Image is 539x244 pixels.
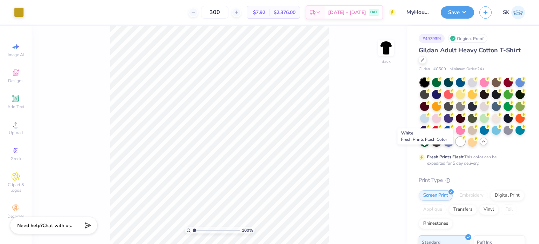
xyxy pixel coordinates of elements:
div: This color can be expedited for 5 day delivery. [427,154,513,166]
span: Fresh Prints Flash Color [401,137,447,142]
span: Upload [9,130,23,136]
span: Gildan [419,66,430,72]
div: Original Proof [448,34,487,43]
span: Image AI [8,52,24,58]
div: Vinyl [479,204,499,215]
strong: Fresh Prints Flash: [427,154,464,160]
span: # G500 [433,66,446,72]
input: Untitled Design [401,5,435,19]
div: Transfers [449,204,477,215]
div: Print Type [419,176,525,184]
span: Chat with us. [42,222,72,229]
span: Add Text [7,104,24,110]
span: Minimum Order: 24 + [450,66,485,72]
div: Applique [419,204,447,215]
img: Shaun Kendrick [511,6,525,19]
span: Clipart & logos [4,182,28,193]
div: Foil [501,204,517,215]
span: 100 % [242,227,253,233]
div: Embroidery [455,190,488,201]
div: Back [381,58,391,65]
div: # 497939I [419,34,445,43]
a: SK [503,6,525,19]
span: $2,376.00 [274,9,295,16]
span: FREE [370,10,378,15]
span: [DATE] - [DATE] [328,9,366,16]
div: Screen Print [419,190,453,201]
span: Greek [11,156,21,161]
input: – – [201,6,228,19]
div: Digital Print [490,190,524,201]
span: Designs [8,78,24,84]
img: Back [379,41,393,55]
button: Save [441,6,474,19]
div: White [397,128,453,144]
strong: Need help? [17,222,42,229]
span: $7.92 [251,9,265,16]
span: Gildan Adult Heavy Cotton T-Shirt [419,46,521,54]
div: Rhinestones [419,218,453,229]
span: SK [503,8,510,17]
span: Decorate [7,213,24,219]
